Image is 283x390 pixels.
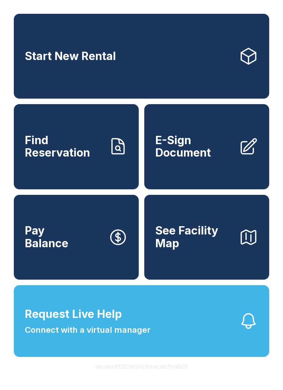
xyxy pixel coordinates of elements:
span: Connect with a virtual manager [25,324,150,336]
a: PayBalance [14,195,139,280]
a: Find Reservation [14,104,139,189]
span: Find Reservation [25,134,103,159]
a: Start New Rental [14,14,269,99]
button: See Facility Map [144,195,269,280]
span: Pay Balance [25,224,68,250]
button: VersionPE2CWShLHxwLdo7nhiB05 [90,357,194,376]
span: E-Sign Document [155,134,233,159]
span: See Facility Map [155,224,233,250]
span: Start New Rental [25,50,116,63]
button: Request Live HelpConnect with a virtual manager [14,285,269,357]
span: Request Live Help [25,306,122,322]
a: E-Sign Document [144,104,269,189]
